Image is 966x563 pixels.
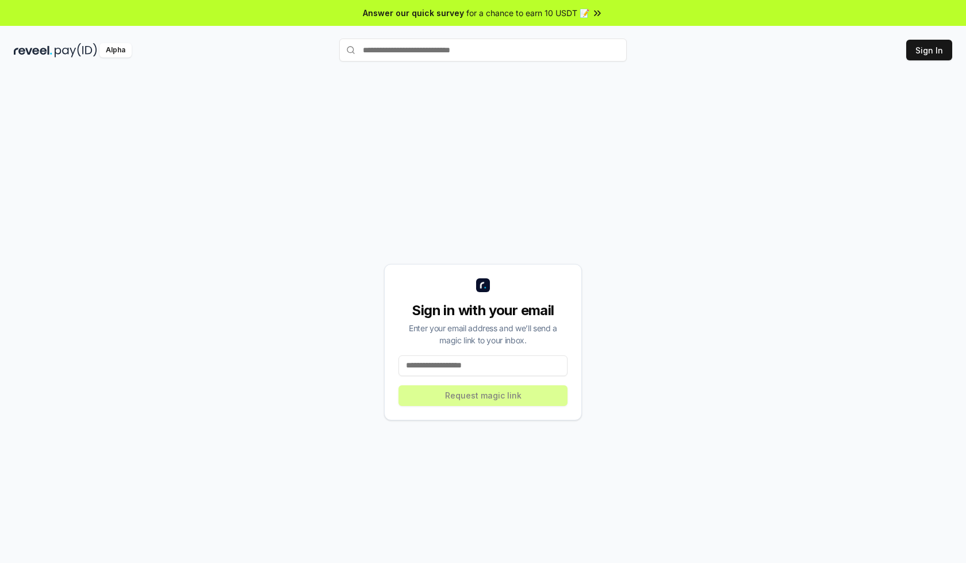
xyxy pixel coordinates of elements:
[363,7,464,19] span: Answer our quick survey
[55,43,97,58] img: pay_id
[14,43,52,58] img: reveel_dark
[476,278,490,292] img: logo_small
[398,322,568,346] div: Enter your email address and we’ll send a magic link to your inbox.
[398,301,568,320] div: Sign in with your email
[906,40,952,60] button: Sign In
[99,43,132,58] div: Alpha
[466,7,589,19] span: for a chance to earn 10 USDT 📝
